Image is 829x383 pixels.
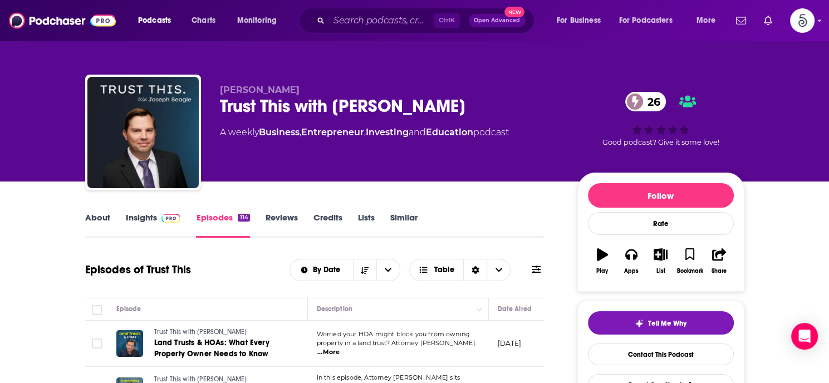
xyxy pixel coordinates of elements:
button: open menu [290,266,353,274]
img: Podchaser - Follow, Share and Rate Podcasts [9,10,116,31]
div: Description [317,302,352,316]
div: Apps [624,268,639,274]
div: Date Aired [498,302,532,316]
div: Search podcasts, credits, & more... [309,8,545,33]
a: Similar [390,212,418,238]
a: InsightsPodchaser Pro [126,212,181,238]
a: About [85,212,110,238]
span: Table [434,266,454,274]
img: tell me why sparkle [635,319,644,328]
span: For Business [557,13,601,28]
button: Open AdvancedNew [469,14,525,27]
span: Toggle select row [92,338,102,348]
span: Ctrl K [434,13,460,28]
button: open menu [229,12,291,30]
span: Charts [192,13,215,28]
button: open menu [549,12,615,30]
button: Share [704,241,733,281]
input: Search podcasts, credits, & more... [329,12,434,30]
a: Show notifications dropdown [759,11,777,30]
div: Share [712,268,727,274]
a: Credits [313,212,342,238]
span: ...More [317,348,340,357]
a: Entrepreneur [301,127,364,138]
a: Charts [184,12,222,30]
span: Podcasts [138,13,171,28]
span: [PERSON_NAME] [220,85,300,95]
span: property in a land trust? Attorney [PERSON_NAME] [317,339,475,347]
a: Episodes114 [196,212,249,238]
button: Choose View [409,259,511,281]
a: Contact This Podcast [588,343,734,365]
button: Bookmark [675,241,704,281]
div: 114 [238,214,249,222]
span: , [300,127,301,138]
h1: Episodes of Trust This [85,263,191,277]
span: For Podcasters [619,13,673,28]
img: Trust This with Joseph Seagle [87,77,199,188]
div: A weekly podcast [220,126,509,139]
span: New [504,7,524,17]
a: Business [259,127,300,138]
a: 26 [625,92,666,111]
button: Show profile menu [790,8,815,33]
div: Open Intercom Messenger [791,323,818,350]
button: open menu [689,12,729,30]
span: Monitoring [237,13,277,28]
button: Apps [617,241,646,281]
button: open menu [376,259,400,281]
button: Follow [588,183,734,208]
button: open menu [612,12,689,30]
span: and [409,127,426,138]
a: Trust This with [PERSON_NAME] [154,327,288,337]
a: Show notifications dropdown [732,11,750,30]
div: Rate [588,212,734,235]
span: Good podcast? Give it some love! [602,138,719,146]
div: List [656,268,665,274]
button: tell me why sparkleTell Me Why [588,311,734,335]
span: Open Advanced [474,18,520,23]
span: Tell Me Why [648,319,686,328]
span: Trust This with [PERSON_NAME] [154,375,247,383]
span: More [696,13,715,28]
span: , [364,127,366,138]
span: Logged in as Spiral5-G2 [790,8,815,33]
span: Worried your HOA might block you from owning [317,330,470,338]
button: List [646,241,675,281]
div: Play [596,268,608,274]
div: Bookmark [676,268,703,274]
a: Education [426,127,473,138]
div: Sort Direction [463,259,487,281]
a: Lists [358,212,375,238]
div: 26Good podcast? Give it some love! [577,85,744,154]
a: Land Trusts & HOAs: What Every Property Owner Needs to Know [154,337,288,360]
a: Reviews [266,212,298,238]
button: Play [588,241,617,281]
img: Podchaser Pro [161,214,181,223]
span: By Date [313,266,344,274]
span: Land Trusts & HOAs: What Every Property Owner Needs to Know [154,338,269,359]
a: Investing [366,127,409,138]
span: 26 [636,92,666,111]
button: Sort Direction [353,259,376,281]
span: Trust This with [PERSON_NAME] [154,328,247,336]
button: Column Actions [473,303,486,316]
h2: Choose List sort [290,259,400,281]
img: User Profile [790,8,815,33]
button: open menu [130,12,185,30]
p: [DATE] [498,338,522,348]
div: Episode [116,302,141,316]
